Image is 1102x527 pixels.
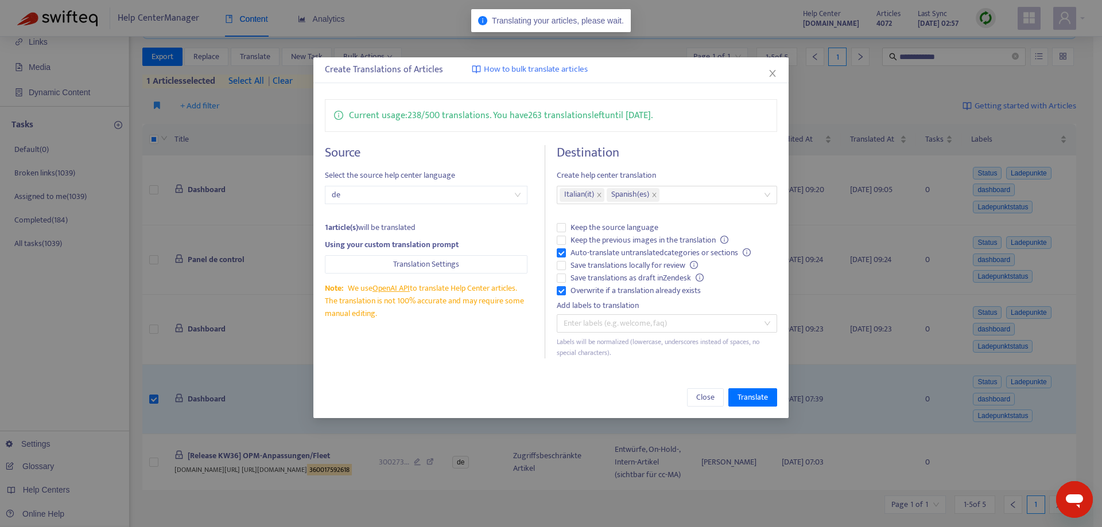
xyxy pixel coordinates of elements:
span: Translation Settings [393,258,459,271]
iframe: Schaltfläche zum Öffnen des Messaging-Fensters [1056,481,1093,518]
span: info-circle [478,16,487,25]
span: info-circle [334,108,343,120]
span: Close [696,391,715,404]
div: Using your custom translation prompt [325,239,527,251]
div: Create Translations of Articles [325,63,777,77]
span: Keep the source language [566,221,663,234]
span: Note: [325,282,343,295]
div: We use to translate Help Center articles. The translation is not 100% accurate and may require so... [325,282,527,320]
span: How to bulk translate articles [484,63,588,76]
span: Create help center translation [557,169,777,182]
span: info-circle [696,274,704,282]
div: will be translated [325,221,527,234]
span: close [768,69,777,78]
button: Translation Settings [325,255,527,274]
img: image-link [472,65,481,74]
button: Translate [728,388,777,407]
span: Overwrite if a translation already exists [566,284,705,297]
span: info-circle [690,261,698,269]
span: Select the source help center language [325,169,527,182]
div: Labels will be normalized (lowercase, underscores instead of spaces, no special characters). [557,337,777,358]
span: info-circle [720,236,728,244]
span: close [651,192,657,198]
span: Keep the previous images in the translation [566,234,733,247]
span: Auto-translate untranslated categories or sections [566,247,755,259]
p: Current usage: 238 / 500 translations . You have 263 translations left until [DATE] . [349,108,653,123]
a: OpenAI API [372,282,410,295]
h4: Destination [557,145,777,161]
strong: 1 article(s) [325,221,358,234]
span: Save translations locally for review [566,259,703,272]
span: Translate [738,391,768,404]
button: Close [687,388,724,407]
span: Spanish ( es ) [611,188,649,202]
span: Italian ( it ) [564,188,594,202]
h4: Source [325,145,527,161]
span: de [332,186,521,204]
span: close [596,192,602,198]
div: Add labels to translation [557,299,777,312]
button: Close [766,67,779,80]
span: Save translations as draft in Zendesk [566,272,708,284]
span: info-circle [743,248,751,256]
a: How to bulk translate articles [472,63,588,76]
span: Translating your articles, please wait. [492,16,624,25]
